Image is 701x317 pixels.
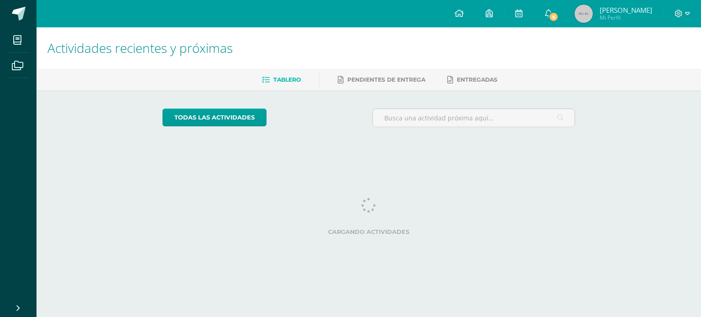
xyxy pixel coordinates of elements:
[600,5,652,15] span: [PERSON_NAME]
[262,73,301,87] a: Tablero
[273,76,301,83] span: Tablero
[447,73,497,87] a: Entregadas
[373,109,575,127] input: Busca una actividad próxima aquí...
[347,76,425,83] span: Pendientes de entrega
[338,73,425,87] a: Pendientes de entrega
[47,39,233,57] span: Actividades recientes y próximas
[575,5,593,23] img: 45x45
[600,14,652,21] span: Mi Perfil
[162,109,267,126] a: todas las Actividades
[162,229,575,235] label: Cargando actividades
[549,12,559,22] span: 8
[457,76,497,83] span: Entregadas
